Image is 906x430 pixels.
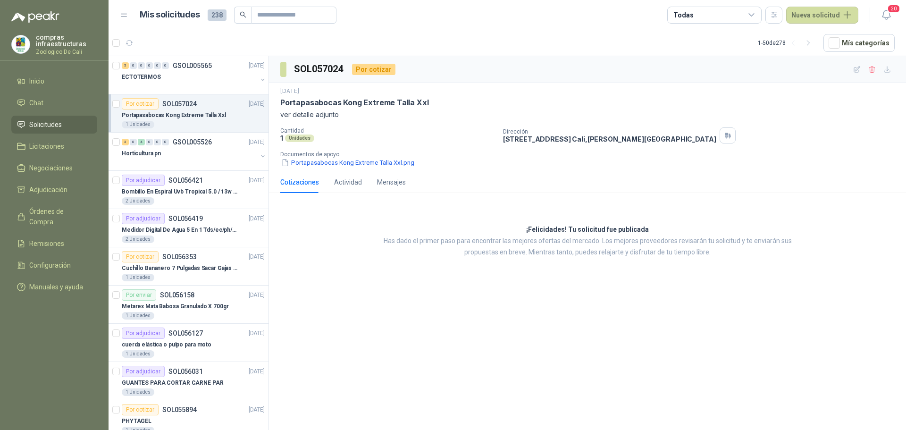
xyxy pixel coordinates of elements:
div: Unidades [285,135,314,142]
a: Órdenes de Compra [11,202,97,231]
p: ver detalle adjunto [280,110,895,120]
a: Por enviarSOL056158[DATE] Metarex Mata Babosa Granulado X 700gr1 Unidades [109,286,268,324]
p: SOL056031 [168,368,203,375]
button: Portapasabocas Kong Extreme Talla Xxl.png [280,158,415,168]
a: 3 0 4 0 0 0 GSOL005526[DATE] Horticultura pn [122,136,267,167]
p: Bombillo En Espiral Uvb Tropical 5.0 / 13w Reptiles (ectotermos) [122,187,239,196]
div: Por enviar [122,289,156,301]
div: 1 Unidades [122,274,154,281]
p: cuerda elástica o pulpo para moto [122,340,211,349]
p: Portapasabocas Kong Extreme Talla Xxl [122,111,226,120]
div: Por adjudicar [122,175,165,186]
p: PHYTAGEL [122,417,151,426]
a: Remisiones [11,235,97,253]
p: [STREET_ADDRESS] Cali , [PERSON_NAME][GEOGRAPHIC_DATA] [503,135,716,143]
a: Licitaciones [11,137,97,155]
p: [DATE] [249,367,265,376]
p: Has dado el primer paso para encontrar las mejores ofertas del mercado. Los mejores proveedores r... [370,236,805,258]
a: Por adjudicarSOL056127[DATE] cuerda elástica o pulpo para moto1 Unidades [109,324,268,362]
div: 1 Unidades [122,388,154,396]
button: 20 [878,7,895,24]
span: Adjudicación [29,185,67,195]
div: 0 [162,62,169,69]
div: 1 Unidades [122,121,154,128]
div: 0 [146,139,153,145]
a: Por cotizarSOL056353[DATE] Cuchillo Bananero 7 Pulgadas Sacar Gajas O Deshoje O Desman1 Unidades [109,247,268,286]
a: Manuales y ayuda [11,278,97,296]
div: Cotizaciones [280,177,319,187]
p: Metarex Mata Babosa Granulado X 700gr [122,302,229,311]
div: Actividad [334,177,362,187]
p: Cantidad [280,127,495,134]
p: SOL056421 [168,177,203,184]
div: 0 [154,139,161,145]
p: Medidor Digital De Agua 5 En 1 Tds/ec/ph/salinidad/temperatu [122,226,239,235]
div: Por cotizar [352,64,395,75]
a: Inicio [11,72,97,90]
span: Licitaciones [29,141,64,152]
div: Por adjudicar [122,366,165,377]
p: [DATE] [249,100,265,109]
a: 5 0 0 0 0 0 GSOL005565[DATE] ECTOTERMOS [122,60,267,90]
p: SOL056127 [168,330,203,337]
img: Company Logo [12,35,30,53]
span: Solicitudes [29,119,62,130]
h1: Mis solicitudes [140,8,200,22]
a: Por adjudicarSOL056419[DATE] Medidor Digital De Agua 5 En 1 Tds/ec/ph/salinidad/temperatu2 Unidades [109,209,268,247]
p: Portapasabocas Kong Extreme Talla Xxl [280,98,428,108]
p: Dirección [503,128,716,135]
span: Configuración [29,260,71,270]
p: ECTOTERMOS [122,73,161,82]
span: Negociaciones [29,163,73,173]
p: [DATE] [280,87,299,96]
span: Remisiones [29,238,64,249]
h3: ¡Felicidades! Tu solicitud fue publicada [526,224,649,236]
p: 1 [280,134,283,142]
p: [DATE] [249,291,265,300]
button: Mís categorías [823,34,895,52]
p: SOL055894 [162,406,197,413]
div: 1 Unidades [122,350,154,358]
div: 2 Unidades [122,236,154,243]
div: Mensajes [377,177,406,187]
div: 0 [162,139,169,145]
div: 1 - 50 de 278 [758,35,816,51]
div: 0 [130,62,137,69]
p: SOL056419 [168,215,203,222]
span: Chat [29,98,43,108]
span: Órdenes de Compra [29,206,88,227]
span: search [240,11,246,18]
p: SOL056158 [160,292,194,298]
p: Cuchillo Bananero 7 Pulgadas Sacar Gajas O Deshoje O Desman [122,264,239,273]
p: SOL057024 [162,101,197,107]
div: 2 Unidades [122,197,154,205]
p: [DATE] [249,61,265,70]
a: Por cotizarSOL057024[DATE] Portapasabocas Kong Extreme Talla Xxl1 Unidades [109,94,268,133]
div: 0 [130,139,137,145]
p: GSOL005526 [173,139,212,145]
h3: SOL057024 [294,62,344,76]
p: compras infraestructuras [36,34,97,47]
p: Horticultura pn [122,149,161,158]
span: Inicio [29,76,44,86]
button: Nueva solicitud [786,7,858,24]
div: Por cotizar [122,98,159,110]
a: Adjudicación [11,181,97,199]
div: 0 [138,62,145,69]
a: Por adjudicarSOL056031[DATE] GUANTES PARA CORTAR CARNE PAR1 Unidades [109,362,268,400]
div: Por adjudicar [122,328,165,339]
div: 0 [146,62,153,69]
p: GSOL005565 [173,62,212,69]
div: Por cotizar [122,404,159,415]
span: 238 [208,9,226,21]
div: 5 [122,62,129,69]
p: [DATE] [249,214,265,223]
p: [DATE] [249,405,265,414]
span: 20 [887,4,900,13]
div: 0 [154,62,161,69]
div: Por adjudicar [122,213,165,224]
p: [DATE] [249,138,265,147]
a: Negociaciones [11,159,97,177]
p: Documentos de apoyo [280,151,902,158]
p: [DATE] [249,329,265,338]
